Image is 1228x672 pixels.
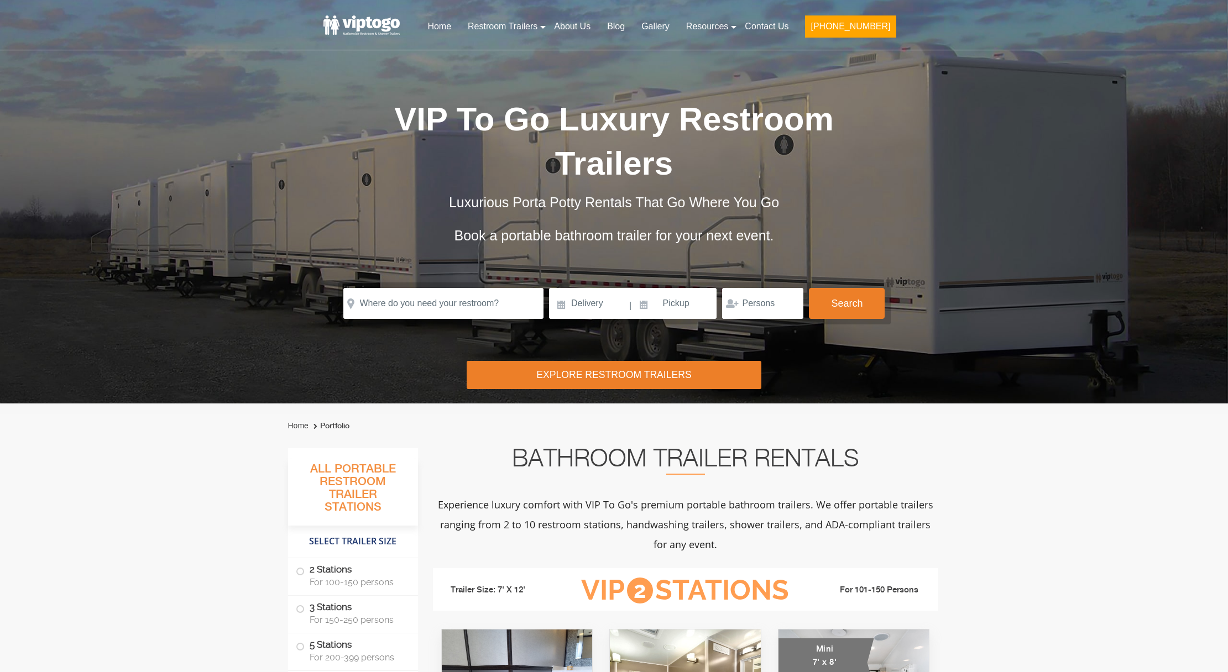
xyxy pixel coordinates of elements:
[549,288,628,319] input: Delivery
[599,14,633,39] a: Blog
[433,495,938,554] p: Experience luxury comfort with VIP To Go's premium portable bathroom trailers. We offer portable ...
[467,361,761,389] div: Explore Restroom Trailers
[310,652,405,663] span: For 200-399 persons
[564,575,806,606] h3: VIP Stations
[459,14,546,39] a: Restroom Trailers
[394,101,834,182] span: VIP To Go Luxury Restroom Trailers
[310,577,405,587] span: For 100-150 persons
[633,14,678,39] a: Gallery
[296,633,410,668] label: 5 Stations
[454,228,774,243] span: Book a portable bathroom trailer for your next event.
[627,577,653,603] span: 2
[296,558,410,592] label: 2 Stations
[441,574,565,607] li: Trailer Size: 7' X 12'
[288,421,309,430] a: Home
[807,584,931,597] li: For 101-150 Persons
[722,288,803,319] input: Persons
[449,195,779,210] span: Luxurious Porta Potty Rentals That Go Where You Go
[809,288,885,319] button: Search
[310,615,405,625] span: For 150-250 persons
[546,14,599,39] a: About Us
[311,419,349,433] li: Portfolio
[433,448,938,475] h2: Bathroom Trailer Rentals
[419,14,459,39] a: Home
[343,288,544,319] input: Where do you need your restroom?
[629,288,631,323] span: |
[288,531,418,552] h4: Select Trailer Size
[678,14,736,39] a: Resources
[797,14,904,44] a: [PHONE_NUMBER]
[288,459,418,526] h3: All Portable Restroom Trailer Stations
[805,15,896,38] button: [PHONE_NUMBER]
[736,14,797,39] a: Contact Us
[633,288,717,319] input: Pickup
[296,596,410,630] label: 3 Stations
